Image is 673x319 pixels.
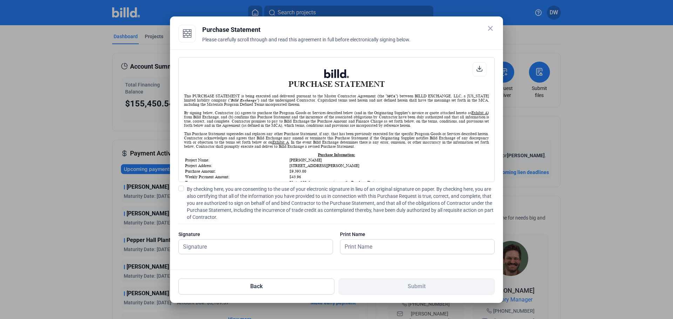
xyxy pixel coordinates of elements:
[387,94,395,98] i: MCA
[486,24,495,33] mat-icon: close
[340,231,495,238] div: Print Name
[185,180,288,185] td: Term:
[184,69,489,89] h1: PURCHASE STATEMENT
[185,158,288,162] td: Project Name:
[289,174,488,179] td: $43.96
[202,25,495,35] div: Purchase Statement
[185,163,288,168] td: Project Address:
[185,174,288,179] td: Weekly Payment Amount:
[184,111,489,127] div: By signing below, Contractor (a) agrees to purchase the Program Goods or Services described below...
[289,158,488,162] td: [PERSON_NAME]
[184,132,489,148] div: This Purchase Statement supersedes and replaces any other Purchase Statement, if any, that has be...
[339,278,495,294] button: Submit
[178,278,334,294] button: Back
[178,231,333,238] div: Signature
[185,169,288,174] td: Purchase Amount:
[202,36,495,51] div: Please carefully scroll through and read this agreement in full before electronically signing below.
[471,111,488,115] u: Exhibit A
[187,186,495,221] span: By checking here, you are consenting to the use of your electronic signature in lieu of an origin...
[340,240,487,254] input: Print Name
[272,140,289,144] u: Exhibit A
[318,153,355,157] u: Purchase Information:
[289,163,488,168] td: [STREET_ADDRESS][PERSON_NAME]
[231,98,257,102] i: Billd Exchange
[184,94,489,106] div: This PURCHASE STATEMENT is being executed and delivered pursuant to the Master Contractor Agreeme...
[179,240,325,254] input: Signature
[289,169,488,174] td: $9,393.00
[289,180,488,185] td: Up to 120 days, commencing on the Purchase Date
